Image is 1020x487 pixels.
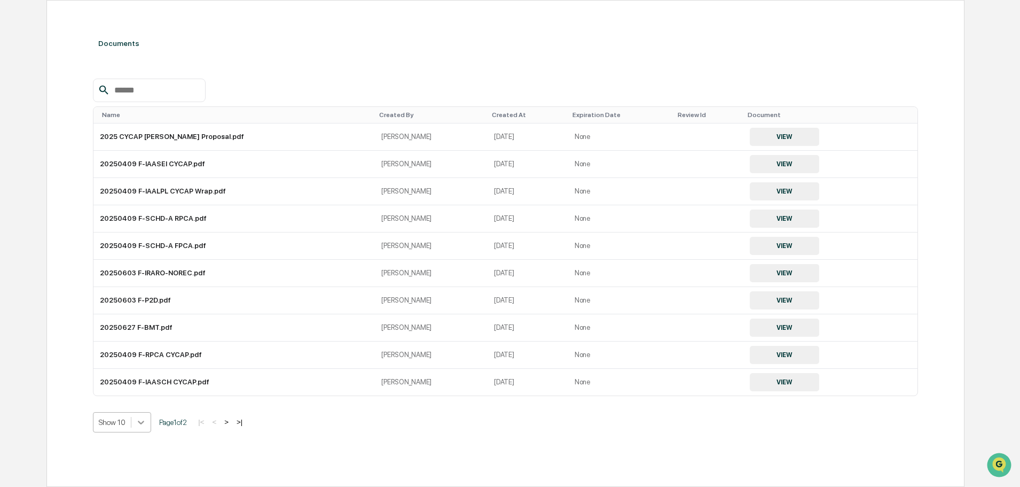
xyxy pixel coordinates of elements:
[11,82,30,101] img: 1746055101610-c473b297-6a78-478c-a979-82029cc54cd1
[6,151,72,170] a: 🔎Data Lookup
[36,92,135,101] div: We're available if you need us!
[159,418,187,427] span: Page 1 of 2
[93,28,918,58] div: Documents
[488,233,568,260] td: [DATE]
[36,82,175,92] div: Start new chat
[221,418,232,427] button: >
[488,342,568,369] td: [DATE]
[750,291,819,310] button: VIEW
[182,85,194,98] button: Start new chat
[492,111,564,119] div: Toggle SortBy
[93,287,375,314] td: 20250603 F-P2D.pdf
[11,156,19,165] div: 🔎
[750,210,819,228] button: VIEW
[375,205,488,233] td: [PERSON_NAME]
[750,155,819,173] button: VIEW
[93,342,375,369] td: 20250409 F-RPCA CYCAP.pdf
[375,151,488,178] td: [PERSON_NAME]
[93,123,375,151] td: 2025 CYCAP [PERSON_NAME] Proposal.pdf
[568,287,673,314] td: None
[750,373,819,391] button: VIEW
[375,287,488,314] td: [PERSON_NAME]
[488,260,568,287] td: [DATE]
[750,182,819,200] button: VIEW
[488,314,568,342] td: [DATE]
[102,111,371,119] div: Toggle SortBy
[11,22,194,40] p: How can we help?
[233,418,246,427] button: >|
[568,342,673,369] td: None
[375,314,488,342] td: [PERSON_NAME]
[678,111,739,119] div: Toggle SortBy
[375,369,488,396] td: [PERSON_NAME]
[93,151,375,178] td: 20250409 F-IAASEI CYCAP.pdf
[195,418,207,427] button: |<
[568,314,673,342] td: None
[568,233,673,260] td: None
[750,237,819,255] button: VIEW
[93,260,375,287] td: 20250603 F-IRARO-NOREC.pdf
[488,178,568,205] td: [DATE]
[93,233,375,260] td: 20250409 F-SCHD-A FPCA.pdf
[106,181,129,189] span: Pylon
[568,369,673,396] td: None
[379,111,483,119] div: Toggle SortBy
[93,314,375,342] td: 20250627 F-BMT.pdf
[488,369,568,396] td: [DATE]
[488,205,568,233] td: [DATE]
[568,123,673,151] td: None
[93,178,375,205] td: 20250409 F-IAALPL CYCAP Wrap.pdf
[899,111,913,119] div: Toggle SortBy
[568,151,673,178] td: None
[375,178,488,205] td: [PERSON_NAME]
[375,123,488,151] td: [PERSON_NAME]
[986,452,1015,481] iframe: Open customer support
[88,135,132,145] span: Attestations
[568,260,673,287] td: None
[75,181,129,189] a: Powered byPylon
[93,205,375,233] td: 20250409 F-SCHD-A RPCA.pdf
[750,264,819,282] button: VIEW
[568,178,673,205] td: None
[572,111,669,119] div: Toggle SortBy
[375,233,488,260] td: [PERSON_NAME]
[748,111,886,119] div: Toggle SortBy
[11,136,19,144] div: 🖐️
[750,319,819,337] button: VIEW
[375,342,488,369] td: [PERSON_NAME]
[750,128,819,146] button: VIEW
[6,130,73,150] a: 🖐️Preclearance
[21,155,67,166] span: Data Lookup
[77,136,86,144] div: 🗄️
[21,135,69,145] span: Preclearance
[750,346,819,364] button: VIEW
[488,287,568,314] td: [DATE]
[488,123,568,151] td: [DATE]
[568,205,673,233] td: None
[93,369,375,396] td: 20250409 F-IAASCH CYCAP.pdf
[375,260,488,287] td: [PERSON_NAME]
[209,418,219,427] button: <
[73,130,137,150] a: 🗄️Attestations
[488,151,568,178] td: [DATE]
